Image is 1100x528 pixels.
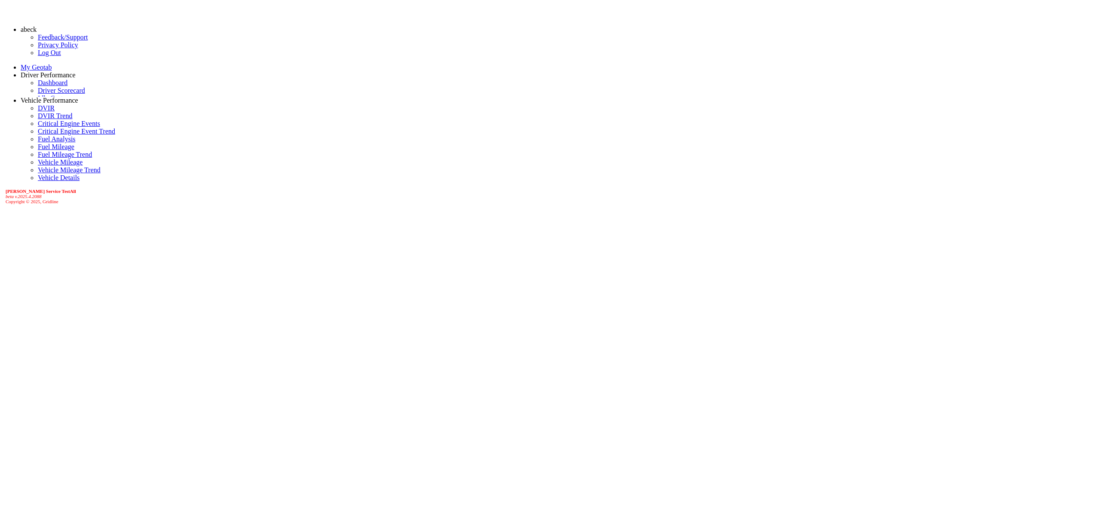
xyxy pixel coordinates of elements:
[21,71,76,79] a: Driver Performance
[38,95,63,102] a: Idle Cost
[38,151,92,158] a: Fuel Mileage Trend
[38,143,74,150] a: Fuel Mileage
[38,159,82,166] a: Vehicle Mileage
[38,174,79,181] a: Vehicle Details
[6,189,76,194] b: [PERSON_NAME] Service TestAll
[38,41,78,49] a: Privacy Policy
[21,64,52,71] a: My Geotab
[38,79,67,86] a: Dashboard
[38,34,88,41] a: Feedback/Support
[6,189,1097,204] div: Copyright © 2025, Gridline
[38,49,61,56] a: Log Out
[38,128,115,135] a: Critical Engine Event Trend
[21,26,37,33] a: abeck
[38,87,85,94] a: Driver Scorecard
[6,194,42,199] i: beta v.2025.4.2088
[38,166,101,174] a: Vehicle Mileage Trend
[38,104,55,112] a: DVIR
[38,120,100,127] a: Critical Engine Events
[38,112,72,119] a: DVIR Trend
[21,97,78,104] a: Vehicle Performance
[38,135,76,143] a: Fuel Analysis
